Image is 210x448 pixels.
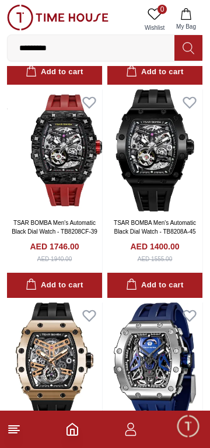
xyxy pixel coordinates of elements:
button: Add to cart [107,273,202,298]
button: Add to cart [7,60,102,85]
span: Wishlist [140,23,169,32]
button: My Bag [169,5,203,34]
a: Home [65,422,79,436]
div: AED 1555.00 [138,255,173,263]
a: 0Wishlist [140,5,169,34]
img: TSAR BOMBA Men's Automatic Black Dial Watch - TB8208CF-39 [7,89,102,212]
img: TSAR BOMBA Men's Automatic Rose Gold Dial Watch - TB8208A-16 [7,303,102,425]
span: My Bag [171,22,201,31]
span: 0 [157,5,167,14]
h4: AED 1400.00 [130,241,179,252]
button: Add to cart [7,273,102,298]
div: Add to cart [126,65,183,79]
img: TSAR BOMBA Men's Automatic Black Dial Watch - TB8208A-45 [107,89,202,212]
div: Add to cart [126,279,183,292]
div: Add to cart [26,279,83,292]
div: Add to cart [26,65,83,79]
a: TSAR BOMBA Men's Automatic Black Dial Watch - TB8208A-45 [114,220,196,235]
button: Add to cart [107,60,202,85]
div: AED 1940.00 [37,255,72,263]
a: TSAR BOMBA Men's Automatic Black Dial Watch - TB8208CF-39 [12,220,97,235]
img: TSAR BOMBA Men's Automatic Blue Dial Watch - TB8207A-03 [107,303,202,425]
img: ... [7,5,108,30]
h4: AED 1746.00 [30,241,79,252]
div: Chat Widget [176,414,201,439]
